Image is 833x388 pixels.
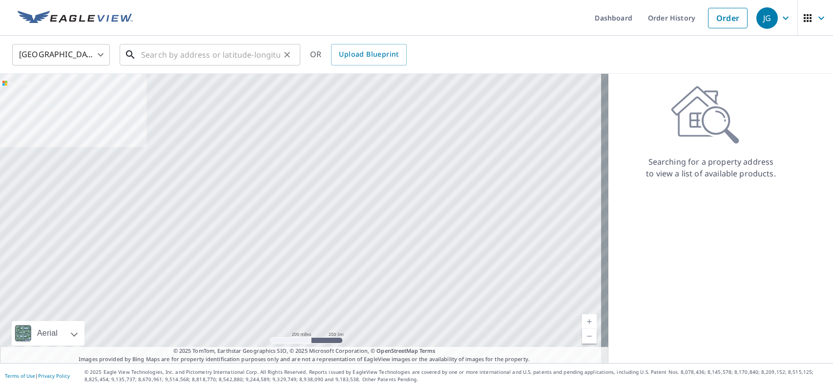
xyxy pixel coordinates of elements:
[339,48,398,61] span: Upload Blueprint
[646,156,776,179] p: Searching for a property address to view a list of available products.
[84,368,828,383] p: © 2025 Eagle View Technologies, Inc. and Pictometry International Corp. All Rights Reserved. Repo...
[582,314,597,329] a: Current Level 5, Zoom In
[310,44,407,65] div: OR
[331,44,406,65] a: Upload Blueprint
[708,8,748,28] a: Order
[12,41,110,68] div: [GEOGRAPHIC_DATA]
[141,41,280,68] input: Search by address or latitude-longitude
[756,7,778,29] div: JG
[18,11,133,25] img: EV Logo
[173,347,436,355] span: © 2025 TomTom, Earthstar Geographics SIO, © 2025 Microsoft Corporation, ©
[376,347,417,354] a: OpenStreetMap
[582,329,597,344] a: Current Level 5, Zoom Out
[5,373,70,379] p: |
[419,347,436,354] a: Terms
[5,372,35,379] a: Terms of Use
[38,372,70,379] a: Privacy Policy
[34,321,61,345] div: Aerial
[280,48,294,62] button: Clear
[12,321,84,345] div: Aerial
